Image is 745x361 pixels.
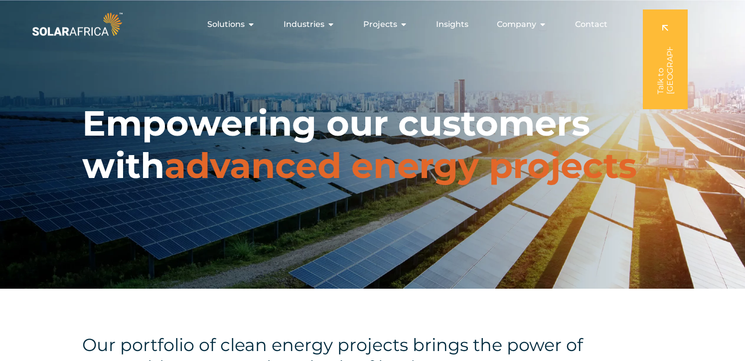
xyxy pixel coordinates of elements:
[363,18,397,30] span: Projects
[125,14,615,34] nav: Menu
[164,144,637,187] span: advanced energy projects
[436,18,468,30] a: Insights
[284,18,324,30] span: Industries
[125,14,615,34] div: Menu Toggle
[82,102,663,187] h1: Empowering our customers with
[575,18,607,30] a: Contact
[207,18,245,30] span: Solutions
[497,18,536,30] span: Company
